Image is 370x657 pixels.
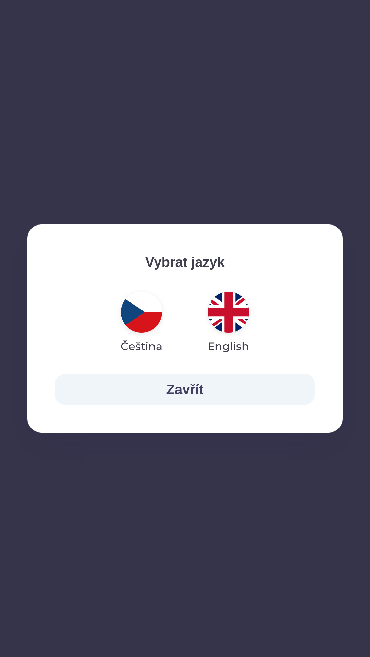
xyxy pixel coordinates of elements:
[208,338,249,355] p: English
[104,286,179,360] button: Čeština
[121,292,162,333] img: cs flag
[55,374,315,405] button: Zavřít
[55,252,315,272] p: Vybrat jazyk
[208,292,249,333] img: en flag
[191,286,266,360] button: English
[121,338,162,355] p: Čeština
